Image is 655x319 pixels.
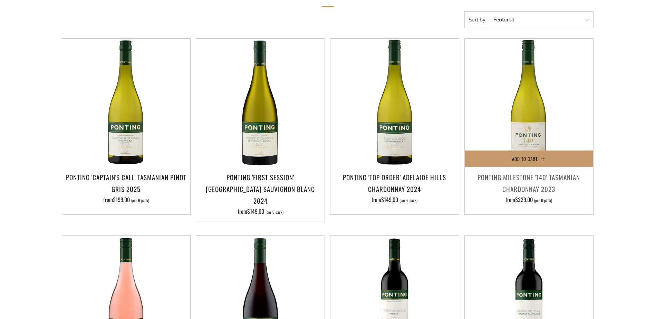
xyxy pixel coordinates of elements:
[62,171,191,206] a: Ponting 'Captain's Call' Tasmanian Pinot Gris 2025 from$199.00 (per 6 pack)
[113,195,130,204] span: $199.00
[330,171,459,206] a: Ponting 'Top Order' Adelaide Hills Chardonnay 2024 from$149.00 (per 6 pack)
[505,195,552,204] span: from
[131,199,149,202] span: (per 6 pack)
[465,171,593,206] a: Ponting Milestone '140' Tasmanian Chardonnay 2023 from$229.00 (per 6 pack)
[266,210,283,214] span: (per 6 pack)
[334,171,455,195] h3: Ponting 'Top Order' Adelaide Hills Chardonnay 2024
[399,199,417,202] span: (per 6 pack)
[515,195,533,204] span: $229.00
[468,171,590,195] h3: Ponting Milestone '140' Tasmanian Chardonnay 2023
[465,151,593,167] button: Add to Cart
[66,171,187,195] h3: Ponting 'Captain's Call' Tasmanian Pinot Gris 2025
[534,199,552,202] span: (per 6 pack)
[196,171,325,214] a: Ponting 'First Session' [GEOGRAPHIC_DATA] Sauvignon Blanc 2024 from$149.00 (per 6 pack)
[200,171,321,207] h3: Ponting 'First Session' [GEOGRAPHIC_DATA] Sauvignon Blanc 2024
[381,195,398,204] span: $149.00
[247,207,264,215] span: $149.00
[512,155,538,162] span: Add to Cart
[238,207,283,215] span: from
[103,195,149,204] span: from
[372,195,417,204] span: from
